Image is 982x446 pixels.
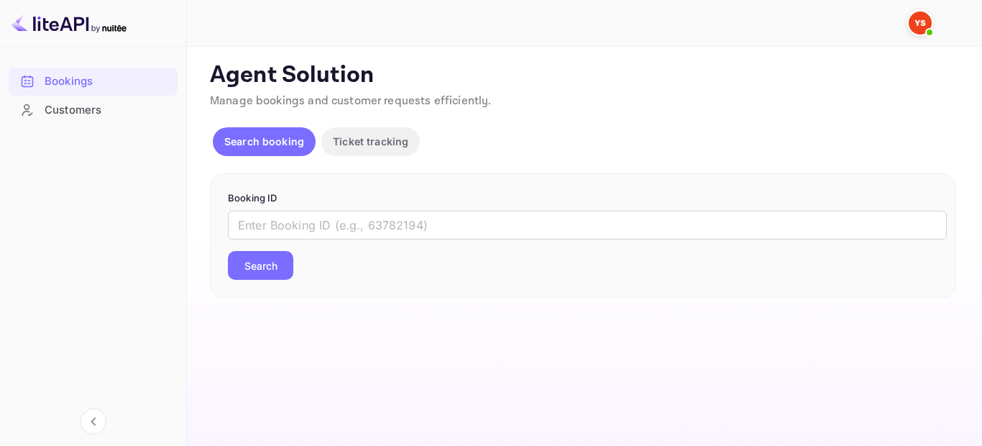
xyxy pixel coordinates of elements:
div: Bookings [45,73,170,90]
div: Bookings [9,68,178,96]
button: Collapse navigation [81,409,106,434]
p: Agent Solution [210,61,956,90]
img: Yandex Support [909,12,932,35]
input: Enter Booking ID (e.g., 63782194) [228,211,947,240]
div: Customers [9,96,178,124]
p: Booking ID [228,191,938,206]
p: Search booking [224,134,304,149]
a: Customers [9,96,178,123]
button: Search [228,251,293,280]
a: Bookings [9,68,178,94]
p: Ticket tracking [333,134,408,149]
span: Manage bookings and customer requests efficiently. [210,94,492,109]
div: Customers [45,102,170,119]
img: LiteAPI logo [12,12,127,35]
